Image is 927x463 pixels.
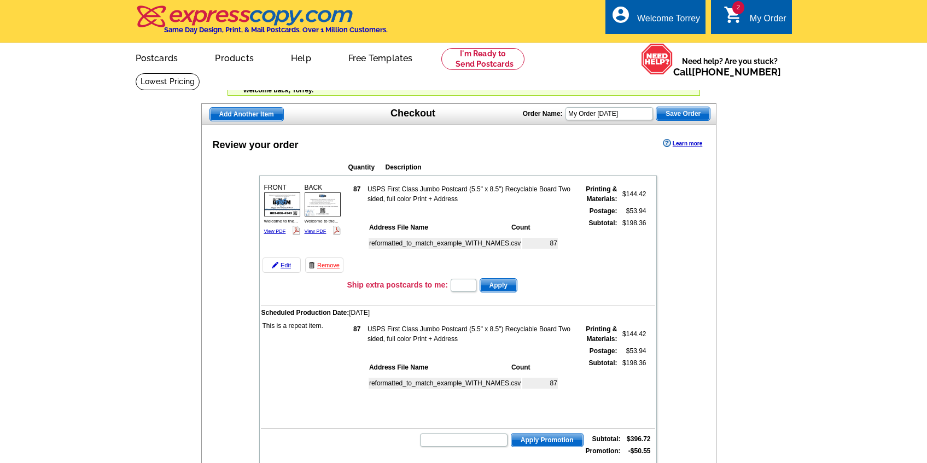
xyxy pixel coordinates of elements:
[261,319,346,416] td: This is a repeat item.
[353,325,360,333] strong: 87
[264,219,298,224] span: Welcome to the...
[118,44,196,70] a: Postcards
[209,107,284,121] a: Add Another Item
[480,279,517,292] span: Apply
[305,192,341,216] img: small-thumb.jpg
[724,5,743,25] i: shopping_cart
[369,238,521,249] td: reformatted_to_match_example_WITH_NAMES.csv
[590,207,617,215] strong: Postage:
[308,262,315,268] img: trashcan-icon.gif
[750,14,786,29] div: My Order
[586,325,617,343] strong: Printing & Materials:
[197,44,271,70] a: Products
[627,435,650,443] strong: $396.72
[586,185,617,203] strong: Printing & Materials:
[692,66,781,78] a: [PHONE_NUMBER]
[263,257,301,273] a: Edit
[331,44,430,70] a: Free Templates
[164,26,388,34] h4: Same Day Design, Print, & Mail Postcards. Over 1 Million Customers.
[673,66,781,78] span: Call
[292,226,300,235] img: pdf_logo.png
[261,309,349,317] span: Scheduled Production Date:
[611,5,631,25] i: account_circle
[213,138,299,153] div: Review your order
[367,324,573,344] td: USPS First Class Jumbo Postcard (5.5" x 8.5") Recyclable Board Two sided, full color Print + Address
[264,192,300,216] img: small-thumb.jpg
[586,447,621,455] strong: Promotion:
[264,228,286,234] a: View PDF
[369,362,510,373] th: Address File Name
[523,110,563,118] strong: Order Name:
[619,184,647,204] td: $144.42
[369,222,510,233] th: Address File Name
[656,107,710,121] button: Save Order
[273,44,329,70] a: Help
[619,218,647,274] td: $198.36
[619,357,647,414] td: $198.36
[589,359,617,367] strong: Subtotal:
[353,185,360,193] strong: 87
[272,262,278,268] img: pencil-icon.gif
[511,362,558,373] th: Count
[656,107,710,120] span: Save Order
[663,139,702,148] a: Learn more
[367,184,573,204] td: USPS First Class Jumbo Postcard (5.5" x 8.5") Recyclable Board Two sided, full color Print + Address
[305,228,327,234] a: View PDF
[641,43,673,75] img: help
[305,257,343,273] a: Remove
[724,12,786,26] a: 2 shopping_cart My Order
[732,1,744,14] span: 2
[637,14,700,29] div: Welcome Torrey
[708,209,927,463] iframe: LiveChat chat widget
[590,347,617,355] strong: Postage:
[263,181,302,237] div: FRONT
[619,206,647,216] td: $53.94
[243,86,314,94] span: Welcome back, Torrey.
[589,219,617,227] strong: Subtotal:
[390,108,435,119] h1: Checkout
[619,324,647,344] td: $144.42
[385,162,585,173] th: Description
[619,345,647,356] td: $53.94
[303,181,342,237] div: BACK
[511,433,584,447] button: Apply Promotion
[522,378,558,389] td: 87
[261,307,655,318] td: [DATE]
[480,278,517,292] button: Apply
[592,435,621,443] strong: Subtotal:
[347,280,448,290] h3: Ship extra postcards to me:
[305,219,339,224] span: Welcome to the...
[136,13,388,34] a: Same Day Design, Print, & Mail Postcards. Over 1 Million Customers.
[333,226,341,235] img: pdf_logo.png
[210,108,283,121] span: Add Another Item
[628,447,651,455] strong: -$50.55
[348,162,384,173] th: Quantity
[673,56,786,78] span: Need help? Are you stuck?
[522,238,558,249] td: 87
[511,433,583,447] span: Apply Promotion
[511,222,558,233] th: Count
[369,378,521,389] td: reformatted_to_match_example_WITH_NAMES.csv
